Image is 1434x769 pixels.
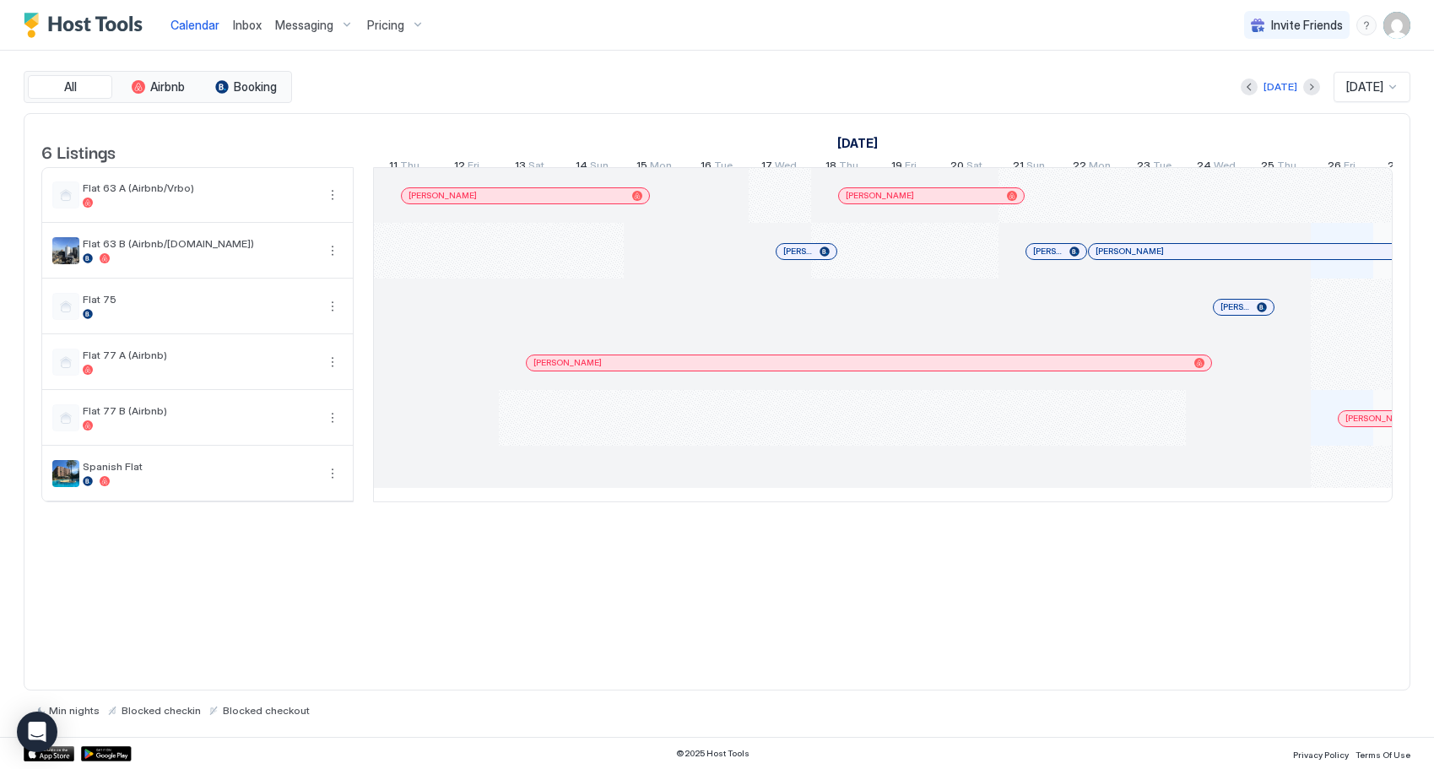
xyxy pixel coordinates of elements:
[322,296,343,317] div: menu
[450,155,484,180] a: September 12, 2025
[515,159,526,176] span: 13
[1026,159,1045,176] span: Sun
[83,349,316,361] span: Flat 77 A (Airbnb)
[1261,159,1274,176] span: 25
[761,159,772,176] span: 17
[757,155,801,180] a: September 17, 2025
[322,241,343,261] button: More options
[322,463,343,484] div: menu
[28,75,112,99] button: All
[833,131,882,155] a: September 11, 2025
[1137,159,1150,176] span: 23
[1153,159,1172,176] span: Tue
[223,704,310,717] span: Blocked checkout
[24,13,150,38] div: Host Tools Logo
[825,159,836,176] span: 18
[576,159,587,176] span: 14
[1277,159,1296,176] span: Thu
[946,155,987,180] a: September 20, 2025
[49,704,100,717] span: Min nights
[1009,155,1049,180] a: September 21, 2025
[17,712,57,752] div: Open Intercom Messenger
[701,159,712,176] span: 16
[322,296,343,317] button: More options
[83,460,316,473] span: Spanish Flat
[400,159,419,176] span: Thu
[150,79,185,95] span: Airbnb
[1261,77,1300,97] button: [DATE]
[511,155,549,180] a: September 13, 2025
[821,155,863,180] a: September 18, 2025
[385,155,424,180] a: September 11, 2025
[1197,159,1211,176] span: 24
[1096,246,1164,257] span: [PERSON_NAME]
[64,79,77,95] span: All
[83,237,316,250] span: Flat 63 B (Airbnb/[DOMAIN_NAME])
[650,159,672,176] span: Mon
[322,185,343,205] button: More options
[83,293,316,306] span: Flat 75
[1344,159,1356,176] span: Fri
[846,190,914,201] span: [PERSON_NAME]
[275,18,333,33] span: Messaging
[1356,750,1410,760] span: Terms Of Use
[783,246,813,257] span: [PERSON_NAME]
[322,408,343,428] button: More options
[454,159,465,176] span: 12
[24,746,74,761] a: App Store
[1303,79,1320,95] button: Next month
[122,704,201,717] span: Blocked checkin
[1220,301,1250,312] span: [PERSON_NAME]
[839,159,858,176] span: Thu
[322,352,343,372] div: menu
[1328,159,1341,176] span: 26
[1383,12,1410,39] div: User profile
[1271,18,1343,33] span: Invite Friends
[322,408,343,428] div: menu
[367,18,404,33] span: Pricing
[1356,745,1410,762] a: Terms Of Use
[966,159,982,176] span: Sat
[1013,159,1024,176] span: 21
[1089,159,1111,176] span: Mon
[233,16,262,34] a: Inbox
[1346,79,1383,95] span: [DATE]
[1293,750,1349,760] span: Privacy Policy
[636,159,647,176] span: 15
[1323,155,1360,180] a: September 26, 2025
[676,748,749,759] span: © 2025 Host Tools
[590,159,609,176] span: Sun
[170,18,219,32] span: Calendar
[322,352,343,372] button: More options
[1033,246,1063,257] span: [PERSON_NAME]
[1383,155,1424,180] a: September 27, 2025
[696,155,737,180] a: September 16, 2025
[234,79,277,95] span: Booking
[322,241,343,261] div: menu
[891,159,902,176] span: 19
[905,159,917,176] span: Fri
[322,463,343,484] button: More options
[1214,159,1236,176] span: Wed
[116,75,200,99] button: Airbnb
[950,159,964,176] span: 20
[571,155,613,180] a: September 14, 2025
[1133,155,1176,180] a: September 23, 2025
[1241,79,1258,95] button: Previous month
[1264,79,1297,95] div: [DATE]
[52,460,79,487] div: listing image
[203,75,288,99] button: Booking
[1257,155,1301,180] a: September 25, 2025
[389,159,398,176] span: 11
[1293,745,1349,762] a: Privacy Policy
[775,159,797,176] span: Wed
[322,185,343,205] div: menu
[1356,15,1377,35] div: menu
[528,159,544,176] span: Sat
[81,746,132,761] a: Google Play Store
[468,159,479,176] span: Fri
[52,237,79,264] div: listing image
[409,190,477,201] span: [PERSON_NAME]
